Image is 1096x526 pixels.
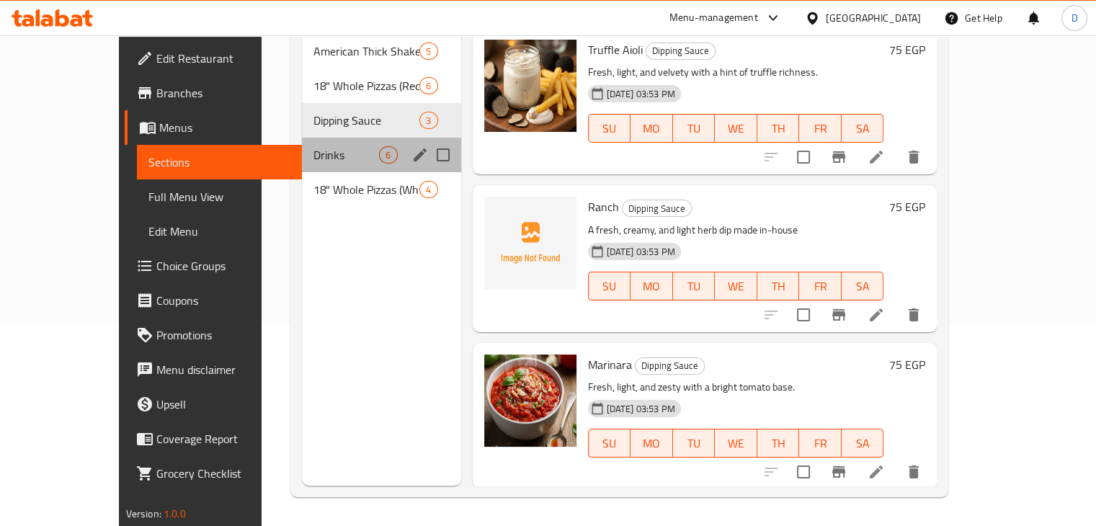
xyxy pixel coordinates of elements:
a: Menu disclaimer [125,352,302,387]
span: Grocery Checklist [156,465,290,482]
button: TH [757,272,800,300]
a: Edit menu item [868,148,885,166]
button: MO [631,429,673,458]
span: [DATE] 03:53 PM [601,87,681,101]
span: Promotions [156,326,290,344]
div: Dipping Sauce [646,43,716,60]
button: TU [673,114,716,143]
div: Dipping Sauce [622,200,692,217]
span: SU [594,433,625,454]
span: 4 [420,183,437,197]
span: Edit Menu [148,223,290,240]
a: Choice Groups [125,249,302,283]
span: TU [679,118,710,139]
button: Branch-specific-item [821,455,856,489]
div: Drinks [313,146,379,164]
button: WE [715,114,757,143]
span: Coupons [156,292,290,309]
div: 18" Whole Pizzas (Red Sauce)6 [302,68,460,103]
span: D [1071,10,1077,26]
a: Coupons [125,283,302,318]
span: 1.0.0 [164,504,186,523]
a: Grocery Checklist [125,456,302,491]
span: 18" Whole Pizzas (White Sauce) [313,181,419,198]
span: TH [763,276,794,297]
span: FR [805,118,836,139]
img: Marinara [484,355,576,447]
span: Dipping Sauce [636,357,704,374]
span: WE [721,276,752,297]
button: SU [588,272,631,300]
span: SA [847,118,878,139]
span: WE [721,433,752,454]
button: FR [799,429,842,458]
span: SU [594,118,625,139]
button: SA [842,429,884,458]
button: Branch-specific-item [821,298,856,332]
div: items [419,43,437,60]
span: Choice Groups [156,257,290,275]
p: Fresh, light, and velvety with a hint of truffle richness. [588,63,884,81]
p: A fresh, creamy, and light herb dip made in-house [588,221,884,239]
span: SA [847,276,878,297]
span: WE [721,118,752,139]
p: Fresh, light, and zesty with a bright tomato base. [588,378,884,396]
div: Dipping Sauce3 [302,103,460,138]
button: delete [896,140,931,174]
a: Edit menu item [868,306,885,324]
span: Dipping Sauce [646,43,715,59]
span: Upsell [156,396,290,413]
span: Coverage Report [156,430,290,447]
div: items [419,77,437,94]
span: TH [763,118,794,139]
span: 6 [380,148,396,162]
button: TU [673,429,716,458]
a: Upsell [125,387,302,422]
span: Marinara [588,354,632,375]
div: Dipping Sauce [635,357,705,375]
a: Menus [125,110,302,145]
button: MO [631,114,673,143]
img: Truffle Aioli [484,40,576,132]
div: 18" Whole Pizzas (White Sauce)4 [302,172,460,207]
button: WE [715,429,757,458]
a: Sections [137,145,302,179]
button: MO [631,272,673,300]
div: Menu-management [669,9,758,27]
span: Menu disclaimer [156,361,290,378]
span: Ranch [588,196,619,218]
div: items [419,181,437,198]
div: items [419,112,437,129]
h6: 75 EGP [889,197,925,217]
h6: 75 EGP [889,40,925,60]
div: [GEOGRAPHIC_DATA] [826,10,921,26]
button: TU [673,272,716,300]
a: Promotions [125,318,302,352]
span: Truffle Aioli [588,39,643,61]
button: Branch-specific-item [821,140,856,174]
a: Branches [125,76,302,110]
span: FR [805,433,836,454]
div: 18" Whole Pizzas (Red Sauce) [313,77,419,94]
button: delete [896,455,931,489]
span: Select to update [788,142,819,172]
span: SA [847,433,878,454]
span: SU [594,276,625,297]
span: MO [636,276,667,297]
span: 3 [420,114,437,128]
div: Drinks6edit [302,138,460,172]
span: 6 [420,79,437,93]
button: FR [799,114,842,143]
button: TH [757,114,800,143]
button: edit [409,144,431,166]
span: Dipping Sauce [313,112,419,129]
button: SU [588,114,631,143]
span: American Thick Shakes (3 scoops ice cream each) [313,43,419,60]
span: Edit Restaurant [156,50,290,67]
span: MO [636,118,667,139]
span: Branches [156,84,290,102]
span: Version: [126,504,161,523]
